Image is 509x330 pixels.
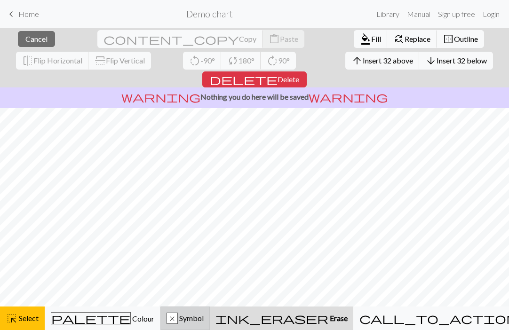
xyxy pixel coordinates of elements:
[309,90,388,103] span: warning
[239,56,254,65] span: 180°
[328,314,348,322] span: Erase
[227,54,239,67] span: sync
[210,306,353,330] button: Erase
[88,52,151,70] button: Flip Vertical
[437,56,487,65] span: Insert 32 below
[131,314,154,323] span: Colour
[454,34,478,43] span: Outline
[167,313,177,324] div: x
[189,54,200,67] span: rotate_left
[360,32,371,46] span: format_color_fill
[278,56,290,65] span: 90°
[18,31,55,47] button: Cancel
[419,52,493,70] button: Insert 32 below
[6,312,17,325] span: highlight_alt
[278,75,299,84] span: Delete
[103,32,239,46] span: content_copy
[239,34,256,43] span: Copy
[51,312,130,325] span: palette
[6,8,17,21] span: keyboard_arrow_left
[371,34,381,43] span: Fill
[200,56,215,65] span: -90°
[6,6,39,22] a: Home
[45,306,160,330] button: Colour
[267,54,278,67] span: rotate_right
[443,32,454,46] span: border_outer
[210,73,278,86] span: delete
[94,55,107,66] span: flip
[121,90,200,103] span: warning
[345,52,420,70] button: Insert 32 above
[25,34,48,43] span: Cancel
[351,54,363,67] span: arrow_upward
[97,30,263,48] button: Copy
[354,30,388,48] button: Fill
[405,34,430,43] span: Replace
[186,8,233,19] h2: Demo chart
[183,52,222,70] button: -90°
[106,56,145,65] span: Flip Vertical
[16,52,89,70] button: Flip Horizontal
[393,32,405,46] span: find_replace
[363,56,413,65] span: Insert 32 above
[17,314,39,322] span: Select
[4,91,505,102] p: Nothing you do here will be saved
[373,5,403,24] a: Library
[18,9,39,18] span: Home
[202,71,307,87] button: Delete
[425,54,437,67] span: arrow_downward
[160,306,210,330] button: x Symbol
[22,54,33,67] span: flip
[403,5,434,24] a: Manual
[434,5,479,24] a: Sign up free
[215,312,328,325] span: ink_eraser
[221,52,261,70] button: 180°
[479,5,503,24] a: Login
[437,30,484,48] button: Outline
[178,314,204,322] span: Symbol
[33,56,82,65] span: Flip Horizontal
[387,30,437,48] button: Replace
[261,52,296,70] button: 90°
